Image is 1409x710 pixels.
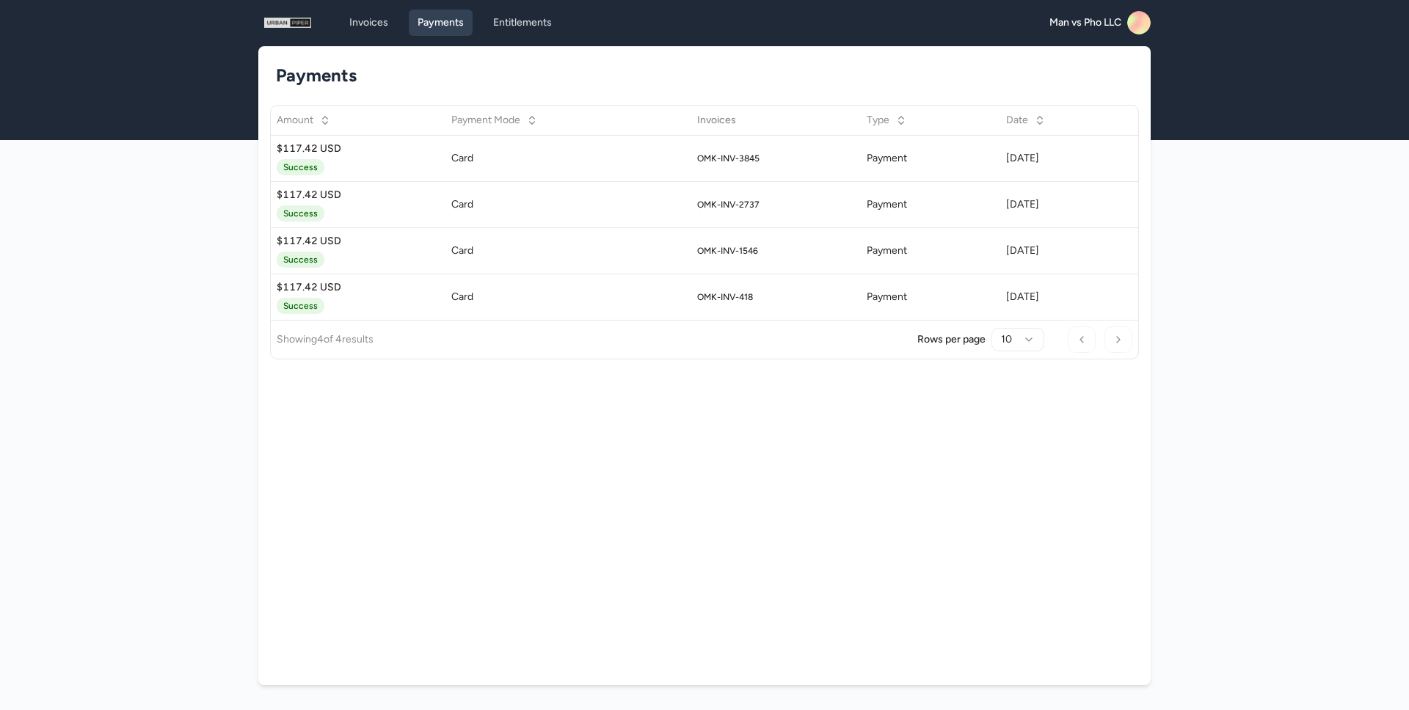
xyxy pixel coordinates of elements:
[691,106,861,135] th: Invoices
[277,188,440,202] div: $117.42 USD
[1006,197,1132,212] div: [DATE]
[277,280,440,295] div: $117.42 USD
[277,252,324,268] span: Success
[277,205,324,222] span: Success
[451,197,685,212] div: Card
[484,10,561,36] a: Entitlements
[997,107,1055,133] button: Date
[867,290,994,304] div: payment
[867,151,994,166] div: payment
[867,197,994,212] div: payment
[697,199,760,211] div: OMK-INV-2737
[1006,151,1132,166] div: [DATE]
[697,291,753,303] div: OMK-INV-418
[1006,244,1132,258] div: [DATE]
[264,11,311,34] img: logo_1748346526.png
[276,64,1121,87] h1: Payments
[277,142,440,156] div: $117.42 USD
[277,113,313,128] span: Amount
[451,244,685,258] div: Card
[451,290,685,304] div: Card
[277,159,324,175] span: Success
[341,10,397,36] a: Invoices
[697,153,760,164] div: OMK-INV-3845
[697,245,758,257] div: OMK-INV-1546
[867,244,994,258] div: payment
[443,107,547,133] button: Payment Mode
[1006,290,1132,304] div: [DATE]
[277,298,324,314] span: Success
[1049,15,1121,30] span: Man vs Pho LLC
[451,151,685,166] div: Card
[1006,113,1028,128] span: Date
[858,107,916,133] button: Type
[409,10,473,36] a: Payments
[867,113,889,128] span: Type
[277,234,440,249] div: $117.42 USD
[1049,11,1151,34] a: Man vs Pho LLC
[451,113,520,128] span: Payment Mode
[917,332,986,347] p: Rows per page
[268,107,340,133] button: Amount
[277,332,374,347] p: Showing 4 of 4 results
